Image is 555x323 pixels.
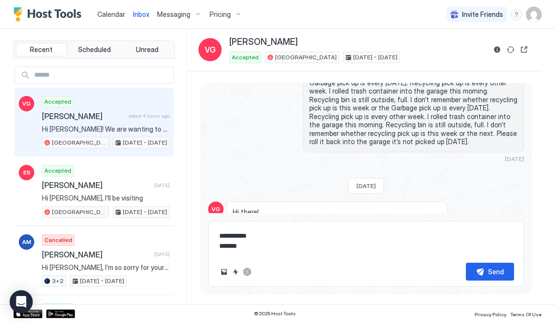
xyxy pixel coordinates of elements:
[46,310,75,318] a: Google Play Store
[462,10,503,19] span: Invite Friends
[52,138,106,147] span: [GEOGRAPHIC_DATA]
[78,45,111,54] span: Scheduled
[211,205,220,214] span: VG
[505,155,524,162] span: [DATE]
[510,309,542,319] a: Terms Of Use
[357,182,376,189] span: [DATE]
[230,266,241,278] button: Quick reply
[505,44,516,55] button: Sync reservation
[275,53,337,62] span: [GEOGRAPHIC_DATA]
[42,194,170,202] span: Hi [PERSON_NAME], I’ll be visiting
[510,311,542,317] span: Terms Of Use
[97,10,125,18] span: Calendar
[42,180,150,190] span: [PERSON_NAME]
[229,37,298,48] span: [PERSON_NAME]
[52,277,64,285] span: 3+2
[205,44,216,55] span: VG
[154,251,170,257] span: [DATE]
[22,238,31,246] span: AM
[133,9,149,19] a: Inbox
[232,53,259,62] span: Accepted
[254,310,296,317] span: © 2025 Host Tools
[157,10,190,19] span: Messaging
[42,263,170,272] span: Hi [PERSON_NAME], I’m so sorry for your inconvenience. I was out of the reception area and could ...
[475,309,506,319] a: Privacy Policy
[13,7,86,22] a: Host Tools Logo
[136,45,159,54] span: Unread
[475,311,506,317] span: Privacy Policy
[309,79,518,146] span: Garbage pick up is every [DATE]. Recycling pick up is every other week. I rolled trash container ...
[518,44,530,55] button: Open reservation
[23,168,30,177] span: ES
[123,138,167,147] span: [DATE] - [DATE]
[129,113,170,119] span: about 4 hours ago
[42,250,150,259] span: [PERSON_NAME]
[210,10,231,19] span: Pricing
[30,45,53,54] span: Recent
[30,67,173,83] input: Input Field
[511,9,522,20] div: menu
[233,208,441,233] span: Hi there! Are we able to book the basement for [DATE] until [DATE] possibly [DATE]?
[154,182,170,188] span: [DATE]
[133,10,149,18] span: Inbox
[42,111,125,121] span: [PERSON_NAME]
[218,266,230,278] button: Upload image
[121,43,172,56] button: Unread
[16,43,67,56] button: Recent
[69,43,120,56] button: Scheduled
[80,277,124,285] span: [DATE] - [DATE]
[241,266,253,278] button: ChatGPT Auto Reply
[526,7,542,22] div: User profile
[488,267,504,277] div: Send
[22,99,31,108] span: VG
[466,263,514,281] button: Send
[353,53,397,62] span: [DATE] - [DATE]
[52,208,106,216] span: [GEOGRAPHIC_DATA]
[491,44,503,55] button: Reservation information
[123,208,167,216] span: [DATE] - [DATE]
[13,310,42,318] a: App Store
[44,97,71,106] span: Accepted
[44,236,72,244] span: Cancelled
[97,9,125,19] a: Calendar
[13,40,175,59] div: tab-group
[10,290,33,313] div: Open Intercom Messenger
[44,166,71,175] span: Accepted
[42,125,170,134] span: Hi [PERSON_NAME]! We are wanting to book your home for a business trip we have cleaning the [GEOG...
